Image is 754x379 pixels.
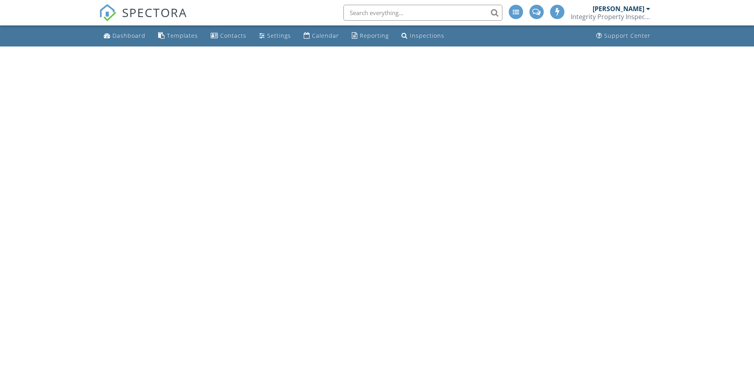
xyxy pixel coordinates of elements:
[220,32,246,39] div: Contacts
[593,29,654,43] a: Support Center
[267,32,291,39] div: Settings
[155,29,201,43] a: Templates
[398,29,448,43] a: Inspections
[122,4,187,21] span: SPECTORA
[101,29,149,43] a: Dashboard
[300,29,342,43] a: Calendar
[112,32,145,39] div: Dashboard
[343,5,502,21] input: Search everything...
[360,32,389,39] div: Reporting
[410,32,444,39] div: Inspections
[167,32,198,39] div: Templates
[207,29,250,43] a: Contacts
[593,5,644,13] div: [PERSON_NAME]
[256,29,294,43] a: Settings
[312,32,339,39] div: Calendar
[604,32,651,39] div: Support Center
[99,11,187,27] a: SPECTORA
[349,29,392,43] a: Reporting
[571,13,650,21] div: Integrity Property Inspections
[99,4,116,21] img: The Best Home Inspection Software - Spectora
